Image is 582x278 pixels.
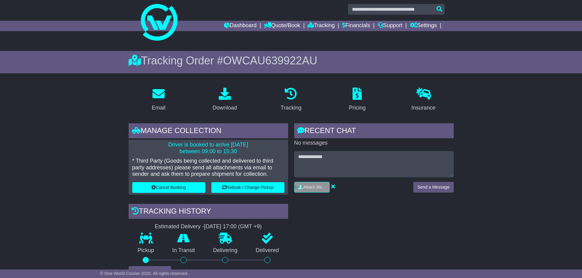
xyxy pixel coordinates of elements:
button: Rebook / Change Pickup [211,182,284,193]
div: Insurance [412,104,436,112]
button: Send a Message [413,182,453,193]
p: * Third Party (Goods being collected and delivered to third party addresses) please send all atta... [132,158,284,178]
div: Email [152,104,165,112]
a: Insurance [408,85,440,114]
p: Driver is booked to arrive [DATE] between 09:00 to 15:30 [132,142,284,155]
a: Email [148,85,169,114]
a: Dashboard [224,21,257,31]
div: Tracking [280,104,301,112]
a: Pricing [345,85,370,114]
p: No messages [294,140,454,146]
span: OWCAU639922AU [223,54,317,67]
div: [DATE] 17:00 (GMT +9) [204,223,262,230]
div: Pricing [349,104,366,112]
button: View Full Tracking [129,266,171,277]
div: Tracking history [129,204,288,220]
div: Download [213,104,237,112]
p: Delivered [247,247,288,254]
div: Manage collection [129,123,288,140]
p: Delivering [204,247,247,254]
div: Estimated Delivery - [129,223,288,230]
a: Settings [410,21,437,31]
p: In Transit [163,247,204,254]
a: Support [378,21,402,31]
span: © One World Courier 2025. All rights reserved. [100,271,189,276]
a: Financials [342,21,370,31]
a: Tracking [276,85,305,114]
div: RECENT CHAT [294,123,454,140]
button: Cancel Booking [132,182,205,193]
a: Tracking [308,21,335,31]
div: Tracking Order # [129,54,454,67]
a: Download [209,85,241,114]
p: Pickup [129,247,163,254]
a: Quote/Book [264,21,300,31]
